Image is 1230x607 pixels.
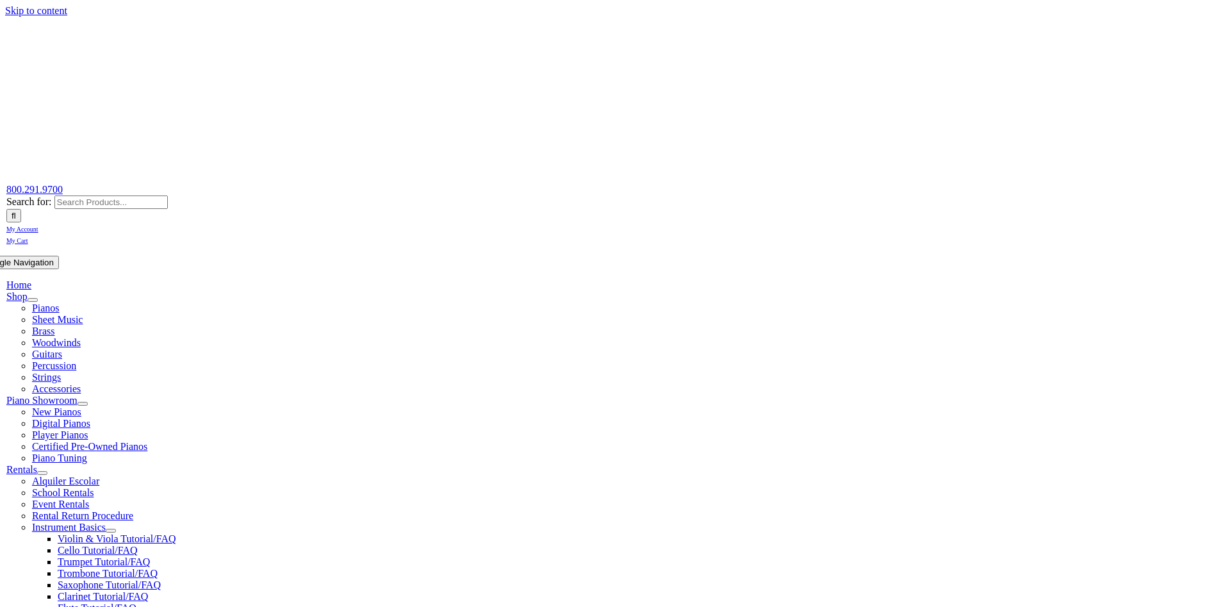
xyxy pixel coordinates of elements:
[58,591,149,602] a: Clarinet Tutorial/FAQ
[58,533,176,544] a: Violin & Viola Tutorial/FAQ
[32,510,133,521] a: Rental Return Procedure
[32,337,81,348] a: Woodwinds
[6,291,28,302] a: Shop
[58,568,158,579] a: Trombone Tutorial/FAQ
[6,209,21,222] input: Search
[32,314,83,325] a: Sheet Music
[6,279,31,290] a: Home
[32,360,76,371] a: Percussion
[32,418,90,429] a: Digital Pianos
[6,226,38,233] span: My Account
[32,453,87,463] a: Piano Tuning
[6,234,28,245] a: My Cart
[58,545,138,556] a: Cello Tutorial/FAQ
[32,372,61,383] a: Strings
[32,303,60,313] a: Pianos
[58,556,150,567] a: Trumpet Tutorial/FAQ
[6,184,63,195] a: 800.291.9700
[32,522,106,533] a: Instrument Basics
[58,579,161,590] a: Saxophone Tutorial/FAQ
[6,464,37,475] a: Rentals
[6,395,78,406] a: Piano Showroom
[32,429,88,440] a: Player Pianos
[5,5,67,16] a: Skip to content
[54,195,168,209] input: Search Products...
[37,471,47,475] button: Open submenu of Rentals
[32,383,81,394] a: Accessories
[6,196,52,207] span: Search for:
[32,441,147,452] a: Certified Pre-Owned Pianos
[32,406,81,417] a: New Pianos
[6,237,28,244] span: My Cart
[32,326,55,337] a: Brass
[28,298,38,302] button: Open submenu of Shop
[78,402,88,406] button: Open submenu of Piano Showroom
[32,487,94,498] a: School Rentals
[106,529,116,533] button: Open submenu of Instrument Basics
[32,476,99,486] a: Alquiler Escolar
[32,349,62,360] a: Guitars
[6,222,38,233] a: My Account
[32,499,89,510] a: Event Rentals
